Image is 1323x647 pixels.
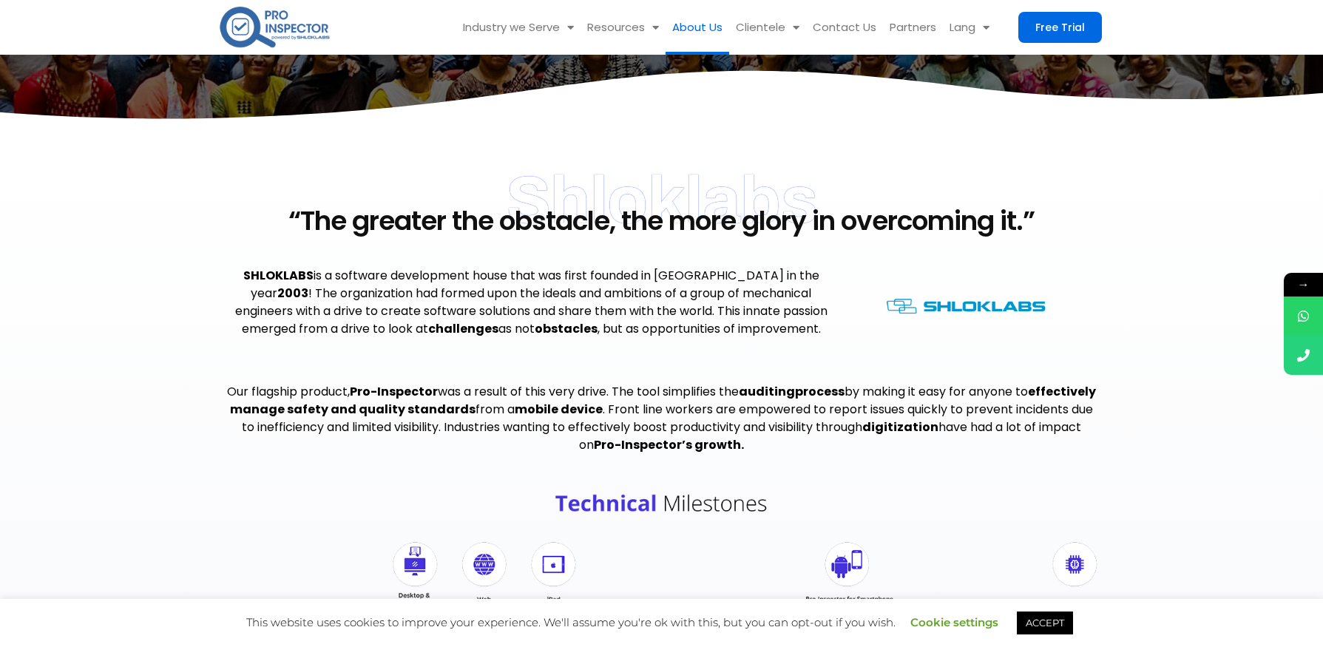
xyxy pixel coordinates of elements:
strong: challenges [428,320,498,337]
strong: obstacles [535,320,598,337]
span: This website uses cookies to improve your experience. We'll assume you're ok with this, but you c... [246,615,1077,629]
img: shloklabs-logo [884,297,1048,316]
img: pro-inspector-logo [218,4,331,50]
p: Shloklabs [218,167,1106,234]
a: Free Trial [1018,12,1102,43]
span: Free Trial [1035,22,1085,33]
a: ACCEPT [1017,612,1073,634]
strong: Pro-Inspector’s growth. [594,436,744,453]
p: Our flagship product, was a result of this very drive. The tool simplifies the by making it easy ... [226,383,1098,454]
strong: process [795,383,845,400]
strong: mobile device [515,401,603,418]
strong: effectively manage safety and quality standards [230,383,1096,418]
div: “The greater the obstacle, the more glory in overcoming it.” [226,208,1098,234]
strong: Pro-Inspector [350,383,438,400]
a: Cookie settings [910,615,998,629]
p: is a software development house that was first founded in [GEOGRAPHIC_DATA] in the year ! The org... [226,267,837,338]
strong: digitization [862,419,938,436]
strong: SHLOKLABS [243,267,314,284]
span: → [1284,273,1323,297]
strong: 2003 [277,285,308,302]
strong: auditing [739,383,795,400]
